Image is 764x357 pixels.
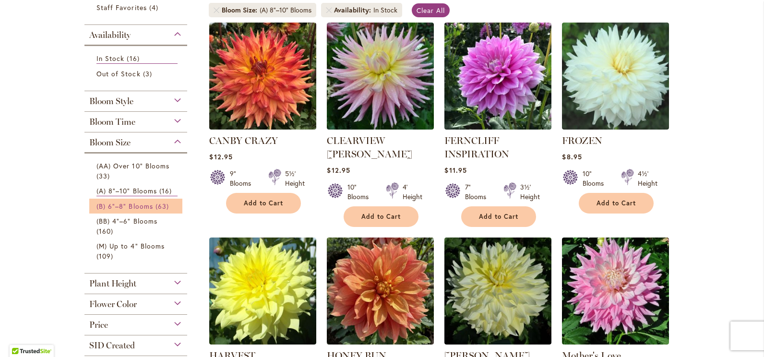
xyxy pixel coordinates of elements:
a: Honey Bun [327,337,434,346]
img: Canby Crazy [209,23,316,130]
a: Out of Stock 3 [96,69,178,79]
span: $12.95 [209,152,232,161]
a: In Stock 16 [96,53,178,64]
button: Add to Cart [226,193,301,214]
div: 9" Blooms [230,169,257,188]
a: Staff Favorites [96,2,178,12]
iframe: Launch Accessibility Center [7,323,34,350]
span: Bloom Time [89,117,135,127]
div: In Stock [373,5,397,15]
span: Add to Cart [597,199,636,207]
span: Availability [334,5,373,15]
span: Out of Stock [96,69,141,78]
img: Honey Bun [327,238,434,345]
a: Ferncliff Inspiration [444,122,551,131]
img: Frozen [562,23,669,130]
div: 4' Height [403,182,422,202]
span: Plant Height [89,278,136,289]
div: 4½' Height [638,169,657,188]
a: Clearview Jonas [327,122,434,131]
div: (A) 8"–10" Blooms [260,5,311,15]
span: $8.95 [562,152,582,161]
span: $11.95 [444,166,466,175]
a: CANBY CRAZY [209,135,278,146]
span: 4 [149,2,161,12]
span: 16 [159,186,174,196]
span: Add to Cart [361,213,401,221]
span: Flower Color [89,299,137,309]
img: Clearview Jonas [327,23,434,130]
a: La Luna [444,337,551,346]
span: 16 [127,53,142,63]
span: 63 [155,201,171,211]
button: Add to Cart [344,206,418,227]
span: (B) 6"–8" Blooms [96,202,153,211]
span: In Stock [96,54,124,63]
button: Add to Cart [579,193,654,214]
span: Add to Cart [244,199,283,207]
div: 7" Blooms [465,182,492,202]
span: Clear All [417,6,445,15]
a: Frozen [562,122,669,131]
a: (BB) 4"–6" Blooms 160 [96,216,178,236]
a: Mother's Love [562,337,669,346]
img: Ferncliff Inspiration [444,23,551,130]
span: 160 [96,226,116,236]
span: Bloom Style [89,96,133,107]
a: Harvest Moonlight [209,337,316,346]
span: (AA) Over 10" Blooms [96,161,169,170]
span: SID Created [89,340,135,351]
div: 3½' Height [520,182,540,202]
span: Price [89,320,108,330]
div: 5½' Height [285,169,305,188]
span: 33 [96,171,112,181]
img: Mother's Love [562,238,669,345]
span: Availability [89,30,131,40]
a: (A) 8"–10" Blooms 16 [96,186,178,196]
a: CLEARVIEW [PERSON_NAME] [327,135,412,160]
span: 109 [96,251,116,261]
span: Add to Cart [479,213,518,221]
a: (M) Up to 4" Blooms 109 [96,241,178,261]
span: Staff Favorites [96,3,147,12]
div: 10" Blooms [347,182,374,202]
span: Bloom Size [89,137,131,148]
img: La Luna [444,238,551,345]
span: (A) 8"–10" Blooms [96,186,157,195]
span: $12.95 [327,166,350,175]
button: Add to Cart [461,206,536,227]
span: Bloom Size [222,5,260,15]
a: Canby Crazy [209,122,316,131]
a: (AA) Over 10" Blooms 33 [96,161,178,181]
div: 10" Blooms [583,169,609,188]
a: Clear All [412,3,450,17]
span: 3 [143,69,155,79]
a: (B) 6"–8" Blooms 63 [96,201,178,211]
a: Remove Availability In Stock [326,7,332,13]
a: FROZEN [562,135,602,146]
span: (M) Up to 4" Blooms [96,241,165,250]
a: FERNCLIFF INSPIRATION [444,135,509,160]
span: (BB) 4"–6" Blooms [96,216,157,226]
img: Harvest Moonlight [209,238,316,345]
a: Remove Bloom Size (A) 8"–10" Blooms [214,7,219,13]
